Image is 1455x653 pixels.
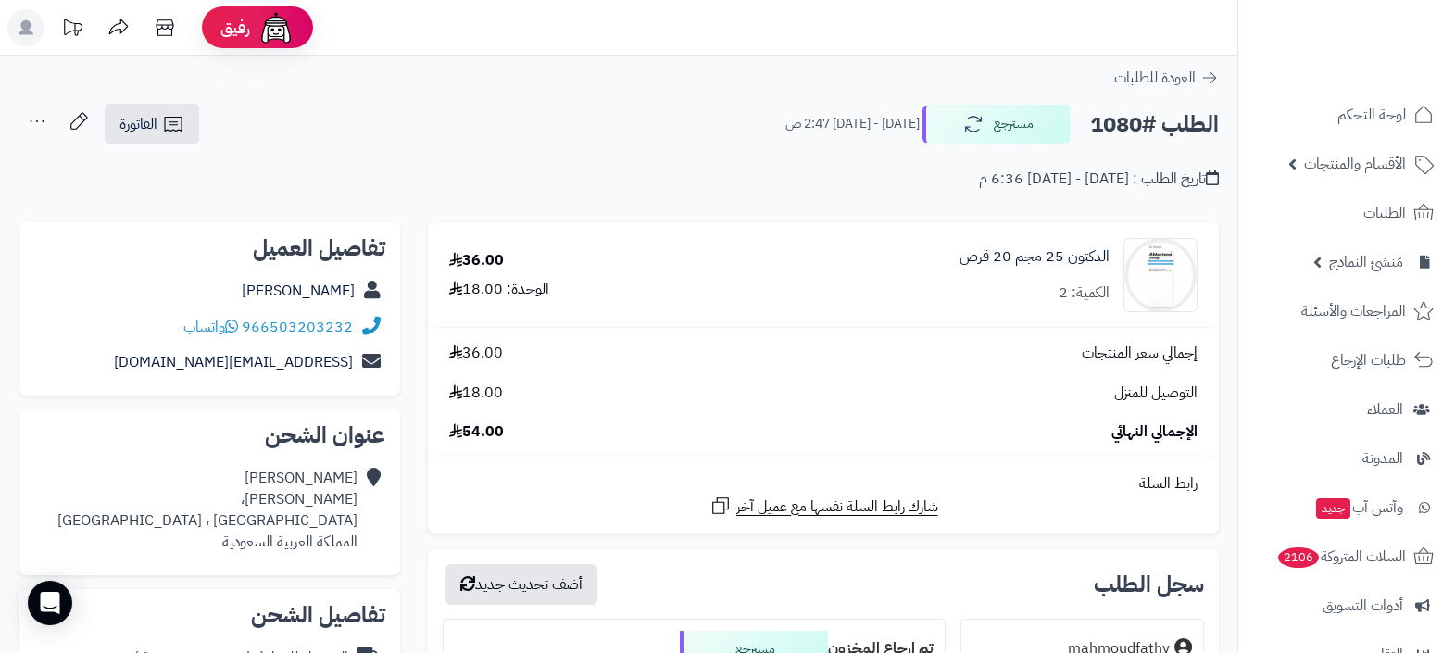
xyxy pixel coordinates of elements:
[1249,436,1444,481] a: المدونة
[1367,396,1403,422] span: العملاء
[119,113,157,135] span: الفاتورة
[785,115,920,133] small: [DATE] - [DATE] 2:47 ص
[1249,289,1444,333] a: المراجعات والأسئلة
[1329,31,1437,69] img: logo-2.png
[736,496,938,518] span: شارك رابط السلة نفسها مع عميل آخر
[449,421,504,443] span: 54.00
[1363,200,1406,226] span: الطلبات
[220,17,250,39] span: رفيق
[1114,67,1196,89] span: العودة للطلبات
[1276,546,1320,569] span: 2106
[449,279,549,300] div: الوحدة: 18.00
[242,316,353,338] a: 966503203232
[1249,338,1444,383] a: طلبات الإرجاع
[1276,544,1406,570] span: السلات المتروكة
[57,468,357,552] div: [PERSON_NAME] [PERSON_NAME]، [GEOGRAPHIC_DATA] ، [GEOGRAPHIC_DATA] المملكة العربية السعودية
[1323,593,1403,619] span: أدوات التسويق
[1329,249,1403,275] span: مُنشئ النماذج
[979,169,1219,190] div: تاريخ الطلب : [DATE] - [DATE] 6:36 م
[960,246,1110,268] a: الدكتون 25 مجم 20 قرص
[1301,298,1406,324] span: المراجعات والأسئلة
[1090,106,1219,144] h2: الطلب #1080
[922,105,1071,144] button: مسترجع
[1331,347,1406,373] span: طلبات الإرجاع
[1249,534,1444,579] a: السلات المتروكة2106
[1249,387,1444,432] a: العملاء
[33,424,385,446] h2: عنوان الشحن
[449,343,503,364] span: 36.00
[449,383,503,404] span: 18.00
[33,237,385,259] h2: تفاصيل العميل
[1362,446,1403,471] span: المدونة
[1249,584,1444,628] a: أدوات التسويق
[449,250,504,271] div: 36.00
[1082,343,1198,364] span: إجمالي سعر المنتجات
[1316,498,1350,519] span: جديد
[49,9,95,51] a: تحديثات المنصة
[242,280,355,302] a: [PERSON_NAME]
[1124,238,1197,312] img: 5370149095e8da5f20aec44cca19612aa797-90x90.jpg
[1249,93,1444,137] a: لوحة التحكم
[1314,495,1403,521] span: وآتس آب
[1111,421,1198,443] span: الإجمالي النهائي
[114,351,353,373] a: [EMAIL_ADDRESS][DOMAIN_NAME]
[445,564,597,605] button: أضف تحديث جديد
[33,604,385,626] h2: تفاصيل الشحن
[1059,283,1110,304] div: الكمية: 2
[257,9,295,46] img: ai-face.png
[1249,485,1444,530] a: وآتس آبجديد
[1249,191,1444,235] a: الطلبات
[435,473,1211,495] div: رابط السلة
[1337,102,1406,128] span: لوحة التحكم
[105,104,199,144] a: الفاتورة
[709,495,938,518] a: شارك رابط السلة نفسها مع عميل آخر
[1304,151,1406,177] span: الأقسام والمنتجات
[1094,573,1204,596] h3: سجل الطلب
[28,581,72,625] div: Open Intercom Messenger
[183,316,238,338] a: واتساب
[1114,67,1219,89] a: العودة للطلبات
[1114,383,1198,404] span: التوصيل للمنزل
